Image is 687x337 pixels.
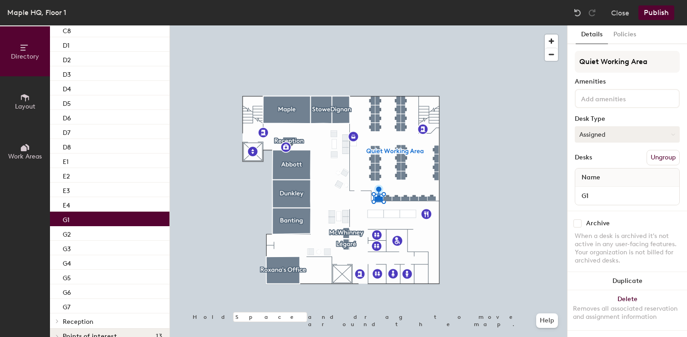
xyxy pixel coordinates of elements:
div: Desk Type [575,115,680,123]
p: E3 [63,184,70,195]
button: Details [576,25,608,44]
p: D2 [63,54,71,64]
p: G6 [63,286,71,297]
input: Unnamed desk [577,189,677,202]
p: D8 [63,141,71,151]
p: C8 [63,25,71,35]
span: Work Areas [8,153,42,160]
p: E4 [63,199,70,209]
img: Redo [587,8,597,17]
span: Name [577,169,605,186]
p: D1 [63,39,70,50]
p: D7 [63,126,70,137]
div: Desks [575,154,592,161]
span: Reception [63,318,93,326]
img: Undo [573,8,582,17]
p: G2 [63,228,71,238]
div: Removes all associated reservation and assignment information [573,305,682,321]
p: D5 [63,97,71,108]
button: Policies [608,25,642,44]
button: Assigned [575,126,680,143]
button: Help [536,313,558,328]
button: Ungroup [647,150,680,165]
button: DeleteRemoves all associated reservation and assignment information [568,290,687,330]
p: D6 [63,112,71,122]
div: Archive [586,220,610,227]
p: G3 [63,243,71,253]
span: Directory [11,53,39,60]
p: E1 [63,155,69,166]
p: G1 [63,213,70,224]
p: G5 [63,272,71,282]
p: G4 [63,257,71,268]
button: Close [611,5,629,20]
p: E2 [63,170,70,180]
div: Maple HQ, Floor 1 [7,7,66,18]
button: Publish [638,5,674,20]
span: Layout [15,103,35,110]
div: When a desk is archived it's not active in any user-facing features. Your organization is not bil... [575,232,680,265]
p: G7 [63,301,70,311]
p: D3 [63,68,71,79]
p: D4 [63,83,71,93]
div: Amenities [575,78,680,85]
button: Duplicate [568,272,687,290]
input: Add amenities [579,93,661,104]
